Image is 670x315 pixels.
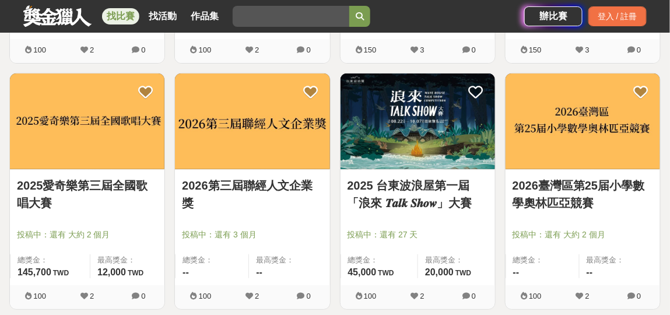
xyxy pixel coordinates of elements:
span: -- [513,267,520,277]
span: 2 [90,45,94,54]
img: Cover Image [10,73,164,169]
div: 登入 / 註冊 [588,6,647,26]
span: 20,000 [425,267,454,277]
span: TWD [455,269,471,277]
span: -- [183,267,189,277]
span: 投稿中：還有 3 個月 [182,229,322,241]
a: 找比賽 [102,8,139,24]
a: 2026第三屆聯經人文企業獎 [182,177,322,212]
span: 100 [529,292,542,300]
span: 100 [364,292,377,300]
span: -- [256,267,262,277]
span: 0 [637,45,641,54]
img: Cover Image [506,73,660,169]
span: 最高獎金： [256,254,322,266]
a: 找活動 [144,8,181,24]
span: 2 [90,292,94,300]
span: 投稿中：還有 大約 2 個月 [17,229,157,241]
span: 100 [199,292,212,300]
a: 2025愛奇樂第三屆全國歌唱大賽 [17,177,157,212]
span: 0 [637,292,641,300]
span: -- [587,267,593,277]
img: Cover Image [341,73,495,169]
span: TWD [378,269,394,277]
span: 150 [364,45,377,54]
a: Cover Image [175,73,329,170]
span: 3 [585,45,590,54]
span: 3 [420,45,425,54]
span: 最高獎金： [425,254,488,266]
span: 150 [529,45,542,54]
span: 投稿中：還有 大約 2 個月 [513,229,653,241]
span: 0 [141,45,145,54]
a: 2026臺灣區第25届小學數學奧林匹亞競賽 [513,177,653,212]
span: TWD [53,269,69,277]
span: 100 [33,292,46,300]
a: 辦比賽 [524,6,583,26]
span: 0 [307,292,311,300]
span: 0 [472,292,476,300]
span: 0 [472,45,476,54]
img: Cover Image [175,73,329,169]
span: 總獎金： [183,254,241,266]
span: 總獎金： [513,254,572,266]
span: 最高獎金： [587,254,653,266]
a: Cover Image [341,73,495,170]
a: 作品集 [186,8,223,24]
span: 2 [420,292,425,300]
span: 投稿中：還有 27 天 [348,229,488,241]
span: 總獎金： [17,254,83,266]
span: TWD [128,269,143,277]
span: 45,000 [348,267,377,277]
span: 2 [585,292,590,300]
span: 145,700 [17,267,51,277]
a: Cover Image [506,73,660,170]
span: 總獎金： [348,254,411,266]
span: 2 [255,45,259,54]
a: Cover Image [10,73,164,170]
span: 100 [199,45,212,54]
a: 2025 台東波浪屋第一屆「浪來 𝑻𝒂𝒍𝒌 𝑺𝒉𝒐𝒘」大賽 [348,177,488,212]
span: 0 [307,45,311,54]
span: 0 [141,292,145,300]
span: 100 [33,45,46,54]
span: 最高獎金： [97,254,157,266]
span: 2 [255,292,259,300]
span: 12,000 [97,267,126,277]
